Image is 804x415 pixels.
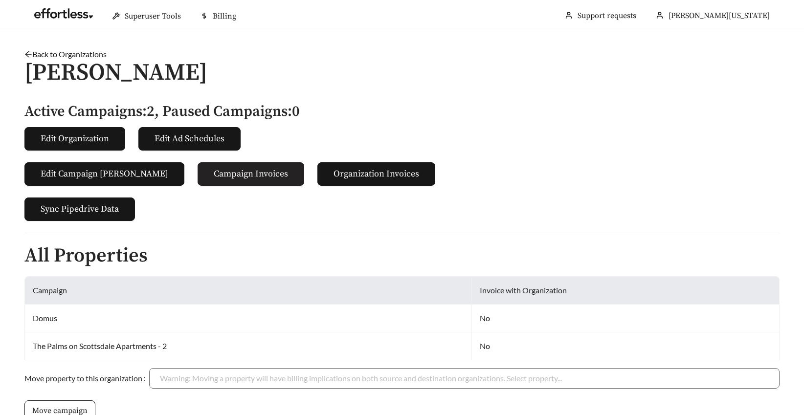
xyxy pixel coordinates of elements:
[669,11,770,21] span: [PERSON_NAME][US_STATE]
[24,127,125,151] button: Edit Organization
[41,132,109,145] span: Edit Organization
[334,167,419,180] span: Organization Invoices
[198,162,304,186] button: Campaign Invoices
[24,104,780,120] h5: Active Campaigns: 2 , Paused Campaigns: 0
[24,197,135,221] button: Sync Pipedrive Data
[24,368,149,389] label: Move property to this organization
[160,369,769,388] input: Move property to this organization
[24,162,184,186] button: Edit Campaign [PERSON_NAME]
[472,277,780,305] th: Invoice with Organization
[24,50,32,58] span: arrow-left
[578,11,636,21] a: Support requests
[41,167,168,180] span: Edit Campaign [PERSON_NAME]
[125,11,181,21] span: Superuser Tools
[214,167,288,180] span: Campaign Invoices
[24,60,780,86] h1: [PERSON_NAME]
[213,11,236,21] span: Billing
[317,162,435,186] button: Organization Invoices
[24,49,107,59] a: arrow-leftBack to Organizations
[138,127,241,151] button: Edit Ad Schedules
[155,132,224,145] span: Edit Ad Schedules
[25,277,472,305] th: Campaign
[25,332,472,360] td: The Palms on Scottsdale Apartments - 2
[25,305,472,332] td: Domus
[472,332,780,360] td: No
[41,202,119,216] span: Sync Pipedrive Data
[472,305,780,332] td: No
[24,245,780,266] h2: All Properties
